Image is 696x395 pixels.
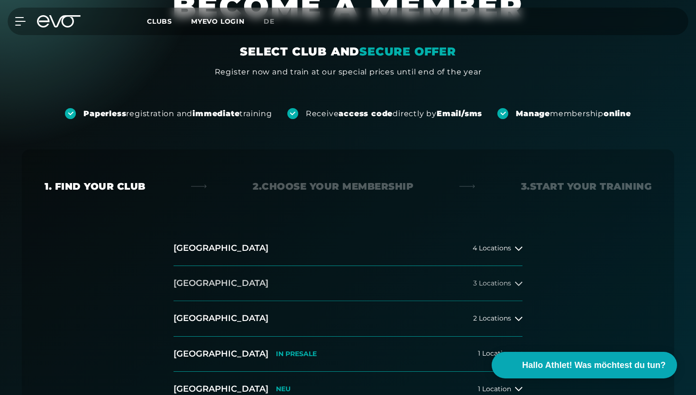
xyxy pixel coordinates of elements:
a: de [264,16,286,27]
span: 2 Locations [473,315,511,322]
strong: online [604,109,631,118]
span: 4 Locations [473,245,511,252]
p: NEU [276,385,291,393]
h2: [GEOGRAPHIC_DATA] [174,383,268,395]
p: IN PRESALE [276,350,317,358]
div: Register now and train at our special prices until end of the year [215,66,482,78]
button: [GEOGRAPHIC_DATA]4 Locations [174,231,522,266]
div: 1. Find your club [45,180,146,193]
a: MYEVO LOGIN [191,17,245,26]
span: de [264,17,275,26]
button: [GEOGRAPHIC_DATA]2 Locations [174,301,522,336]
div: 3. Start your Training [521,180,652,193]
strong: access code [339,109,393,118]
strong: Manage [516,109,550,118]
button: [GEOGRAPHIC_DATA]IN PRESALE1 Location [174,337,522,372]
h2: [GEOGRAPHIC_DATA] [174,348,268,360]
span: Hallo Athlet! Was möchtest du tun? [522,359,666,372]
h2: [GEOGRAPHIC_DATA] [174,277,268,289]
div: registration and training [83,109,272,119]
div: membership [516,109,631,119]
div: Receive directly by [306,109,482,119]
strong: Email/sms [437,109,482,118]
button: Hallo Athlet! Was möchtest du tun? [492,352,677,378]
button: [GEOGRAPHIC_DATA]3 Locations [174,266,522,301]
em: SECURE OFFER [359,45,456,58]
strong: Paperless [83,109,126,118]
span: Clubs [147,17,172,26]
h2: [GEOGRAPHIC_DATA] [174,312,268,324]
h2: [GEOGRAPHIC_DATA] [174,242,268,254]
strong: immediate [192,109,239,118]
div: 2. Choose your membership [253,180,413,193]
span: 1 Location [478,386,511,393]
div: SELECT CLUB AND [240,44,456,59]
span: 3 Locations [473,280,511,287]
span: 1 Location [478,350,511,357]
a: Clubs [147,17,191,26]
